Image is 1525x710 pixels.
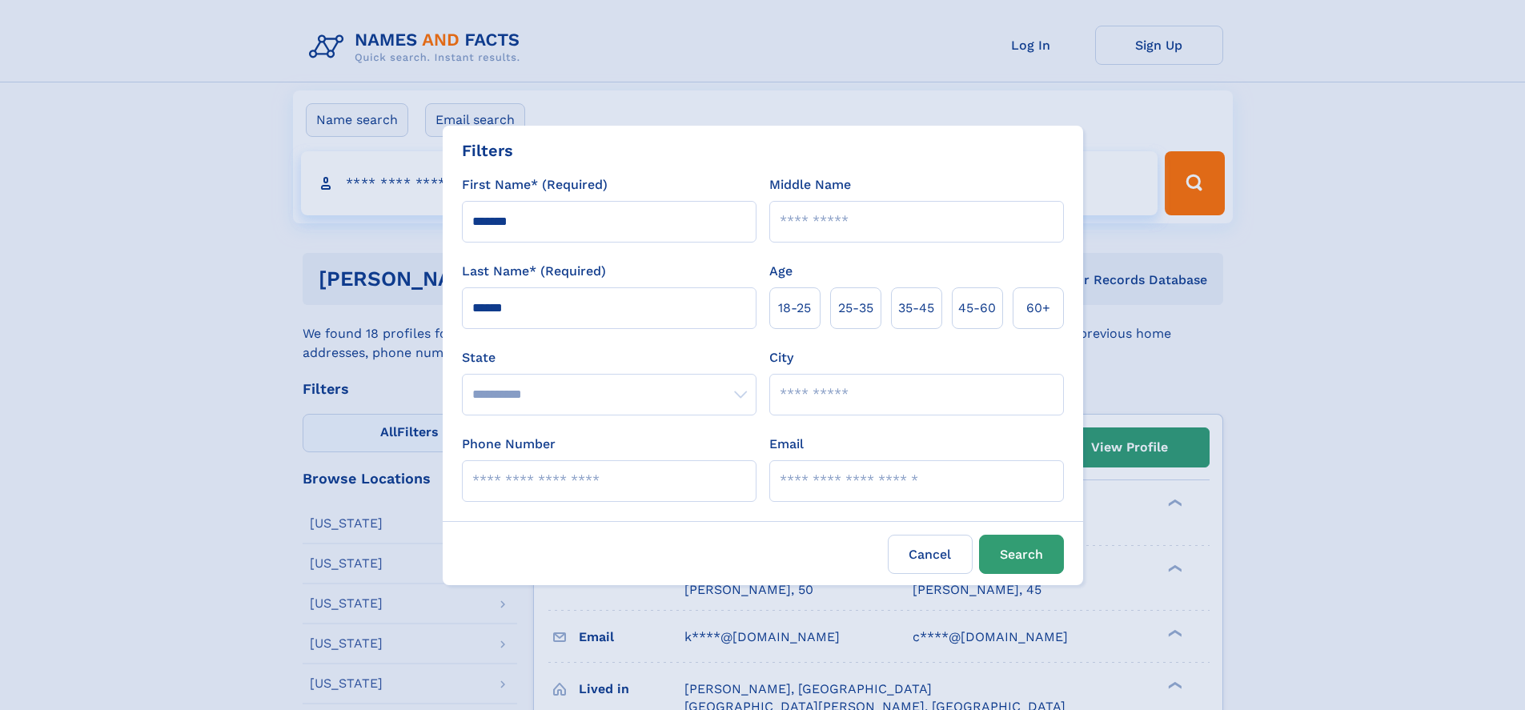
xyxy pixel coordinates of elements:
label: Last Name* (Required) [462,262,606,281]
span: 45‑60 [958,299,996,318]
label: State [462,348,756,367]
label: Phone Number [462,435,556,454]
span: 60+ [1026,299,1050,318]
label: First Name* (Required) [462,175,608,195]
label: Middle Name [769,175,851,195]
label: Cancel [888,535,973,574]
label: City [769,348,793,367]
div: Filters [462,138,513,162]
label: Email [769,435,804,454]
span: 18‑25 [778,299,811,318]
span: 25‑35 [838,299,873,318]
span: 35‑45 [898,299,934,318]
button: Search [979,535,1064,574]
label: Age [769,262,793,281]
